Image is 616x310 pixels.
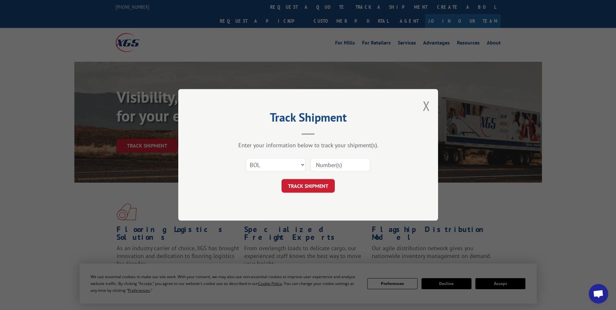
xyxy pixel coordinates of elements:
[589,284,608,304] div: Open chat
[282,179,335,193] button: TRACK SHIPMENT
[423,97,430,114] button: Close modal
[310,158,370,172] input: Number(s)
[211,142,406,149] div: Enter your information below to track your shipment(s).
[211,113,406,125] h2: Track Shipment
